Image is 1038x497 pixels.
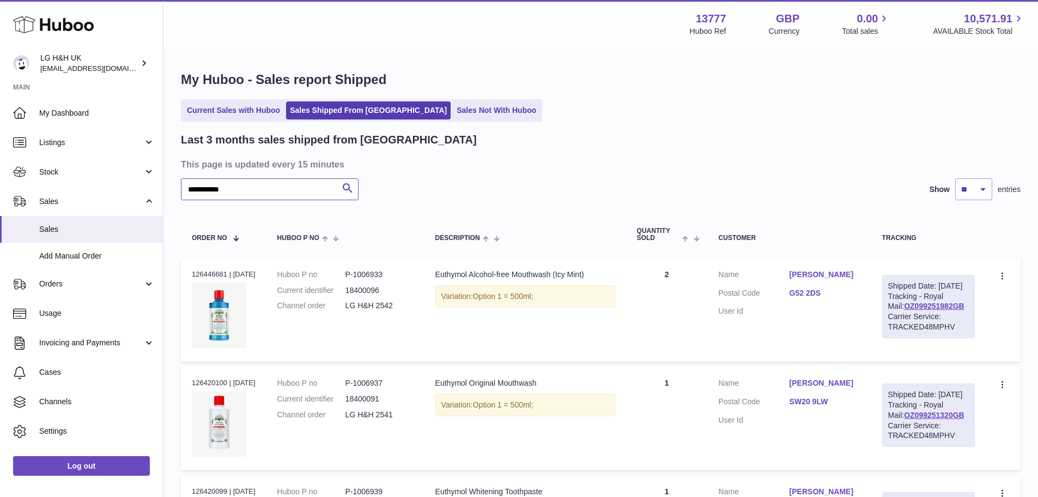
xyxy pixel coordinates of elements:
[435,235,480,242] span: Description
[277,235,319,242] span: Huboo P no
[790,378,860,388] a: [PERSON_NAME]
[39,279,143,289] span: Orders
[857,11,878,26] span: 0.00
[13,456,150,476] a: Log out
[888,390,969,400] div: Shipped Date: [DATE]
[192,270,256,279] div: 126446681 | [DATE]
[40,53,138,74] div: LG H&H UK
[719,288,790,301] dt: Postal Code
[345,378,414,388] dd: P-1006937
[719,397,790,410] dt: Postal Code
[626,259,708,362] td: 2
[39,224,155,235] span: Sales
[964,11,1012,26] span: 10,571.91
[277,487,345,497] dt: Huboo P no
[930,184,950,195] label: Show
[790,270,860,280] a: [PERSON_NAME]
[181,158,1018,170] h3: This page is updated every 15 minutes
[888,421,969,441] div: Carrier Service: TRACKED48MPHV
[39,397,155,407] span: Channels
[345,270,414,280] dd: P-1006933
[345,410,414,420] dd: LG H&H 2541
[39,108,155,118] span: My Dashboard
[933,26,1025,37] span: AVAILABLE Stock Total
[435,270,615,280] div: Euthymol Alcohol-free Mouthwash (Icy Mint)
[453,101,540,119] a: Sales Not With Huboo
[277,301,345,311] dt: Channel order
[39,251,155,261] span: Add Manual Order
[904,411,964,420] a: OZ099251320GB
[776,11,799,26] strong: GBP
[277,394,345,404] dt: Current identifier
[39,367,155,378] span: Cases
[998,184,1021,195] span: entries
[192,235,227,242] span: Order No
[719,270,790,283] dt: Name
[345,301,414,311] dd: LG H&H 2542
[888,281,969,291] div: Shipped Date: [DATE]
[882,275,975,338] div: Tracking - Royal Mail:
[277,285,345,296] dt: Current identifier
[435,487,615,497] div: Euthymol Whitening Toothpaste
[719,235,860,242] div: Customer
[39,167,143,177] span: Stock
[345,487,414,497] dd: P-1006939
[719,378,790,391] dt: Name
[39,338,143,348] span: Invoicing and Payments
[435,378,615,388] div: Euthymol Original Mouthwash
[277,270,345,280] dt: Huboo P no
[181,133,477,147] h2: Last 3 months sales shipped from [GEOGRAPHIC_DATA]
[790,397,860,407] a: SW20 9LW
[192,378,256,388] div: 126420100 | [DATE]
[40,64,160,73] span: [EMAIL_ADDRESS][DOMAIN_NAME]
[39,196,143,207] span: Sales
[286,101,451,119] a: Sales Shipped From [GEOGRAPHIC_DATA]
[345,285,414,296] dd: 18400096
[473,400,533,409] span: Option 1 = 500ml;
[690,26,726,37] div: Huboo Ref
[192,487,256,496] div: 126420099 | [DATE]
[473,292,533,301] span: Option 1 = 500ml;
[769,26,800,37] div: Currency
[882,384,975,447] div: Tracking - Royal Mail:
[277,378,345,388] dt: Huboo P no
[39,426,155,436] span: Settings
[842,11,890,37] a: 0.00 Total sales
[192,391,246,457] img: Euthymol-Original-Mouthwash-500ml.webp
[181,71,1021,88] h1: My Huboo - Sales report Shipped
[39,308,155,319] span: Usage
[637,227,680,242] span: Quantity Sold
[882,235,975,242] div: Tracking
[277,410,345,420] dt: Channel order
[183,101,284,119] a: Current Sales with Huboo
[345,394,414,404] dd: 18400091
[39,137,143,148] span: Listings
[888,312,969,332] div: Carrier Service: TRACKED48MPHV
[790,288,860,298] a: G52 2DS
[435,285,615,308] div: Variation:
[904,302,964,310] a: OZ099251982GB
[719,415,790,426] dt: User Id
[933,11,1025,37] a: 10,571.91 AVAILABLE Stock Total
[696,11,726,26] strong: 13777
[435,394,615,416] div: Variation:
[842,26,890,37] span: Total sales
[13,55,29,71] img: internalAdmin-13777@internal.huboo.com
[192,283,246,348] img: Euthymol_Alcohol-free_Mouthwash_Icy_Mint_-Image-2.webp
[790,487,860,497] a: [PERSON_NAME]
[626,367,708,470] td: 1
[719,306,790,316] dt: User Id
